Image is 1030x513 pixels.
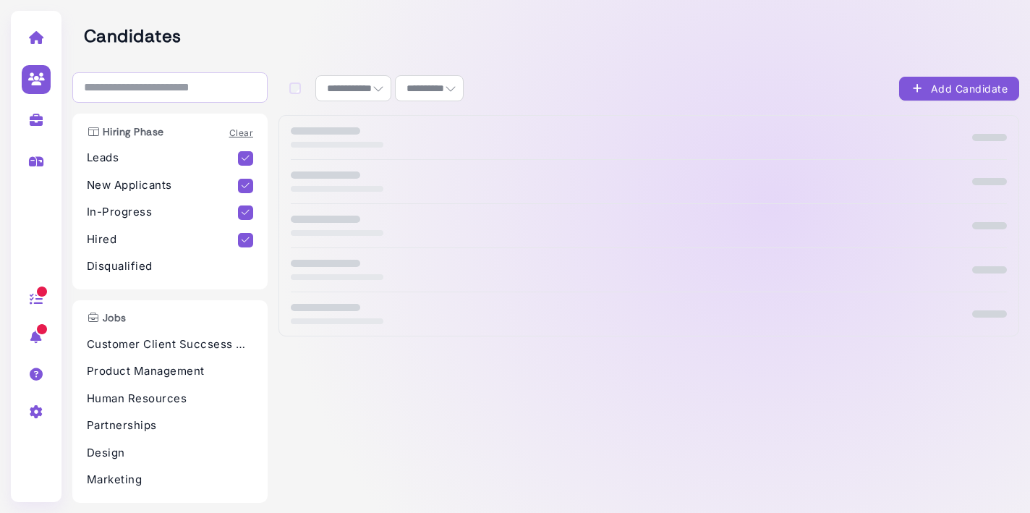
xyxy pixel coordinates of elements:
[87,177,238,194] p: New Applicants
[899,77,1019,101] button: Add Candidate
[84,26,1019,47] h2: Candidates
[229,127,253,138] a: Clear
[87,232,238,248] p: Hired
[87,336,253,353] p: Customer Client Succsess Director
[87,445,253,462] p: Design
[80,126,171,138] h3: Hiring Phase
[87,391,253,407] p: Human Resources
[87,472,253,488] p: Marketing
[911,81,1008,96] div: Add Candidate
[87,417,253,434] p: Partnerships
[87,204,238,221] p: In-Progress
[87,258,253,275] p: Disqualified
[87,363,253,380] p: Product Management
[87,150,238,166] p: Leads
[80,312,134,324] h3: Jobs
